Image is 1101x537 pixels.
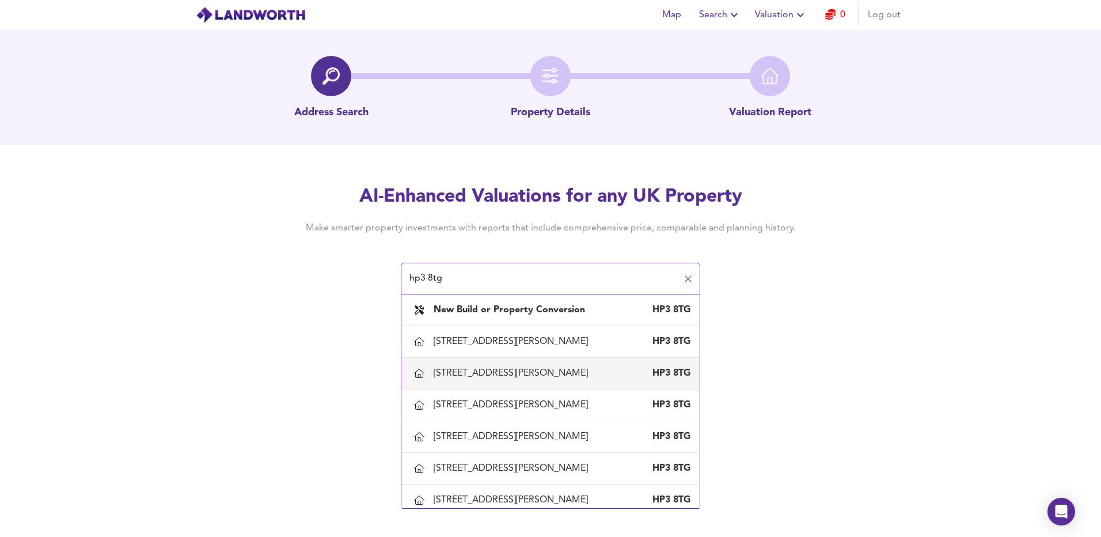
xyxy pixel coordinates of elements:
img: home-icon [761,67,779,85]
div: HP3 8TG [644,367,690,380]
span: Search [699,7,741,23]
div: [STREET_ADDRESS][PERSON_NAME] [434,430,593,443]
span: Valuation [755,7,807,23]
div: HP3 8TG [644,304,690,316]
button: Map [653,3,690,27]
p: Property Details [511,105,590,120]
b: New Build or Property Conversion [434,305,585,315]
div: HP3 8TG [644,494,690,506]
div: HP3 8TG [644,462,690,475]
div: [STREET_ADDRESS][PERSON_NAME] [434,367,593,380]
span: Map [658,7,685,23]
img: search-icon [322,67,340,85]
input: Enter a postcode to start... [406,268,678,290]
div: [STREET_ADDRESS][PERSON_NAME] [434,399,593,411]
a: 0 [825,7,845,23]
button: Valuation [750,3,812,27]
div: HP3 8TG [644,335,690,348]
p: Valuation Report [729,105,811,120]
button: Log out [863,3,905,27]
h4: Make smarter property investments with reports that include comprehensive price, comparable and p... [288,222,813,235]
img: logo [196,6,306,24]
button: Search [694,3,746,27]
div: [STREET_ADDRESS][PERSON_NAME] [434,494,593,506]
div: HP3 8TG [644,430,690,443]
p: Address Search [294,105,369,120]
button: 0 [817,3,853,27]
div: [STREET_ADDRESS][PERSON_NAME] [434,462,593,475]
img: filter-icon [542,67,559,85]
div: Open Intercom Messenger [1047,498,1075,525]
div: [STREET_ADDRESS][PERSON_NAME] [434,335,593,348]
span: Log out [868,7,901,23]
button: Clear [680,271,696,287]
h2: AI-Enhanced Valuations for any UK Property [288,184,813,210]
div: HP3 8TG [644,399,690,411]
